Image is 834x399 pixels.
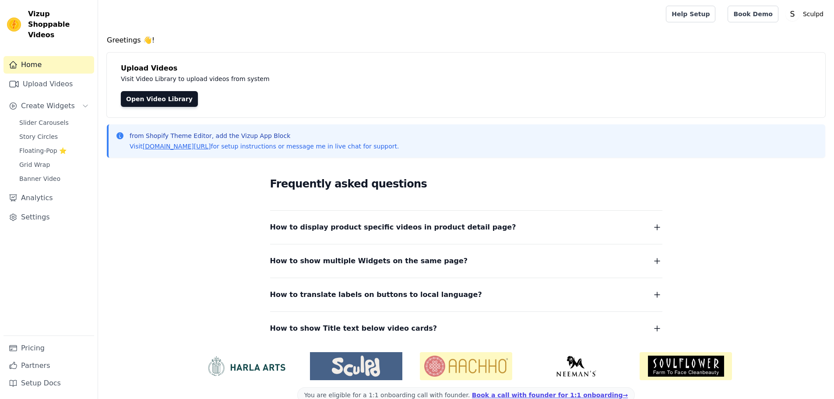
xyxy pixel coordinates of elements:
a: Home [4,56,94,74]
a: Story Circles [14,131,94,143]
span: Floating-Pop ⭐ [19,146,67,155]
a: Book Demo [728,6,778,22]
a: [DOMAIN_NAME][URL] [143,143,211,150]
span: Slider Carousels [19,118,69,127]
a: Slider Carousels [14,117,94,129]
button: How to display product specific videos in product detail page? [270,221,662,233]
button: S Sculpd [785,6,827,22]
a: Open Video Library [121,91,198,107]
p: Visit Video Library to upload videos from system [121,74,513,84]
span: Vizup Shoppable Videos [28,9,91,40]
img: Vizup [7,18,21,32]
a: Setup Docs [4,374,94,392]
button: How to show multiple Widgets on the same page? [270,255,662,267]
span: How to show multiple Widgets on the same page? [270,255,468,267]
h4: Upload Videos [121,63,811,74]
a: Settings [4,208,94,226]
span: Grid Wrap [19,160,50,169]
h4: Greetings 👋! [107,35,825,46]
p: from Shopify Theme Editor, add the Vizup App Block [130,131,399,140]
span: Story Circles [19,132,58,141]
a: Analytics [4,189,94,207]
img: Neeman's [530,356,622,377]
img: HarlaArts [200,356,292,377]
span: Create Widgets [21,101,75,111]
p: Sculpd [799,6,827,22]
button: How to translate labels on buttons to local language? [270,289,662,301]
a: Partners [4,357,94,374]
img: Aachho [420,352,512,380]
a: Grid Wrap [14,159,94,171]
button: How to show Title text below video cards? [270,322,662,335]
span: Banner Video [19,174,60,183]
span: How to translate labels on buttons to local language? [270,289,482,301]
a: Pricing [4,339,94,357]
a: Book a call with founder for 1:1 onboarding [472,392,628,399]
img: Sculpd US [310,356,402,377]
img: Soulflower [640,352,732,380]
p: Visit for setup instructions or message me in live chat for support. [130,142,399,151]
a: Upload Videos [4,75,94,93]
a: Floating-Pop ⭐ [14,145,94,157]
a: Banner Video [14,173,94,185]
text: S [790,10,795,18]
a: Help Setup [666,6,715,22]
h2: Frequently asked questions [270,175,662,193]
button: Create Widgets [4,97,94,115]
span: How to display product specific videos in product detail page? [270,221,516,233]
span: How to show Title text below video cards? [270,322,437,335]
